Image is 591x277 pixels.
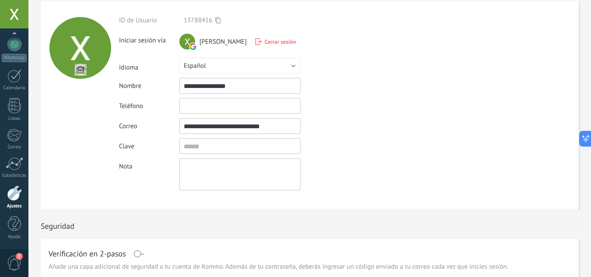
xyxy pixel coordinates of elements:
[119,142,179,151] div: Clave
[49,250,126,257] h1: Verificación en 2-pasos
[179,58,301,74] button: Español
[119,60,179,72] div: Idioma
[2,173,27,179] div: Estadísticas
[265,38,296,46] span: Cerrar sesión
[119,122,179,130] div: Correo
[184,16,212,25] span: 13788416
[184,62,206,70] span: Español
[2,234,27,240] div: Ayuda
[2,85,27,91] div: Calendario
[119,33,179,45] div: Iniciar sesión vía
[2,144,27,150] div: Correo
[119,16,179,25] div: ID de Usuario
[119,82,179,90] div: Nombre
[41,221,74,231] h1: Seguridad
[119,102,179,110] div: Teléfono
[119,158,179,171] div: Nota
[49,263,508,271] span: Añade una capa adicional de seguridad a tu cuenta de Kommo. Además de tu contraseña, deberás ingr...
[16,253,23,260] span: 2
[2,203,27,209] div: Ajustes
[199,38,247,46] span: [PERSON_NAME]
[2,116,27,122] div: Listas
[2,54,27,62] div: WhatsApp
